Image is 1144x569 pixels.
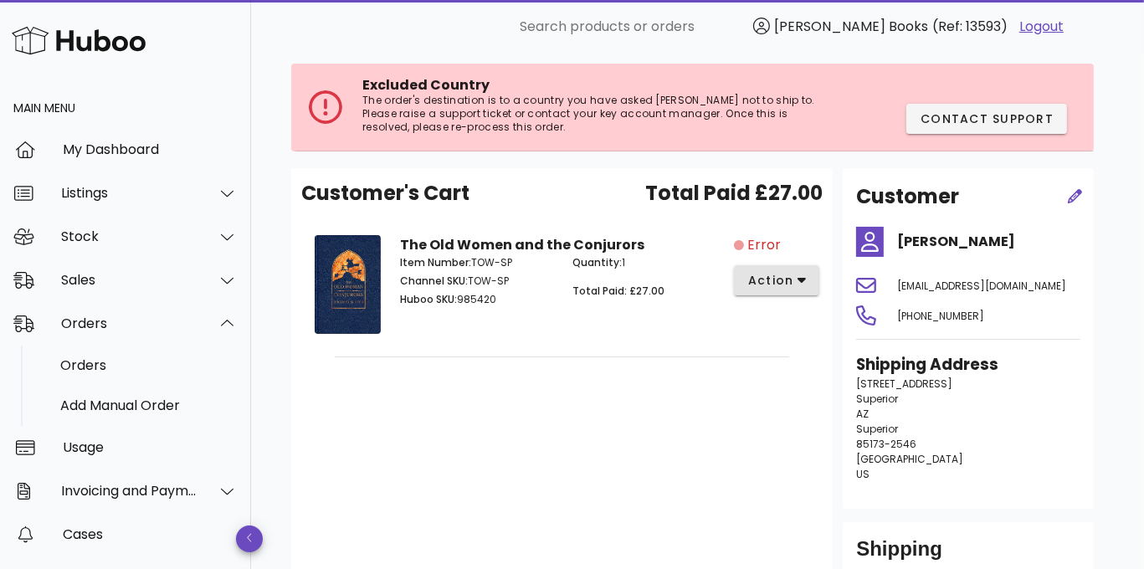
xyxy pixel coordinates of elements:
span: Error [747,235,781,255]
p: TOW-SP [401,255,552,270]
div: Orders [61,315,198,331]
span: [STREET_ADDRESS] [856,377,952,391]
div: Add Manual Order [60,397,238,413]
span: Item Number: [401,255,472,269]
span: Superior [856,392,898,406]
img: Product Image [315,235,381,334]
strong: The Old Women and the Conjurors [401,235,645,254]
span: [EMAIL_ADDRESS][DOMAIN_NAME] [897,279,1066,293]
div: Usage [63,439,238,455]
div: My Dashboard [63,141,238,157]
span: [PERSON_NAME] Books [774,17,928,36]
span: Total Paid: £27.00 [572,284,664,298]
h4: [PERSON_NAME] [897,232,1080,252]
div: Listings [61,185,198,201]
img: Huboo Logo [12,23,146,59]
button: action [734,265,820,295]
span: [GEOGRAPHIC_DATA] [856,452,963,466]
span: US [856,467,870,481]
div: Sales [61,272,198,288]
span: Excluded Country [362,75,490,95]
span: 85173-2546 [856,437,916,451]
span: Huboo SKU: [401,292,458,306]
p: 985420 [401,292,552,307]
p: 1 [572,255,724,270]
span: action [747,272,794,290]
div: Stock [61,228,198,244]
span: AZ [856,407,869,421]
span: Channel SKU: [401,274,469,288]
span: Customer's Cart [301,178,469,208]
span: (Ref: 13593) [932,17,1008,36]
span: Contact Support [920,110,1054,128]
h3: Shipping Address [856,353,1080,377]
span: Quantity: [572,255,622,269]
div: Cases [63,526,238,542]
div: Invoicing and Payments [61,483,198,499]
p: TOW-SP [401,274,552,289]
span: Superior [856,422,898,436]
span: [PHONE_NUMBER] [897,309,984,323]
a: Logout [1019,17,1064,37]
h2: Customer [856,182,959,212]
p: The order's destination is to a country you have asked [PERSON_NAME] not to ship to. Please raise... [362,94,824,134]
span: Total Paid £27.00 [645,178,823,208]
div: Orders [60,357,238,373]
button: Contact Support [906,104,1067,134]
